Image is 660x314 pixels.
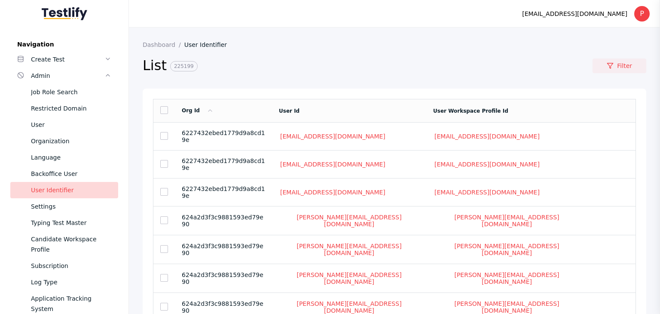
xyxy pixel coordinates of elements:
[31,71,104,81] div: Admin
[143,41,184,48] a: Dashboard
[279,271,419,286] a: [PERSON_NAME][EMAIL_ADDRESS][DOMAIN_NAME]
[31,120,111,130] div: User
[10,274,118,290] a: Log Type
[10,182,118,198] a: User Identifier
[170,61,198,71] span: 225199
[31,185,111,195] div: User Identifier
[31,136,111,146] div: Organization
[634,6,650,22] div: P
[10,41,118,48] label: Navigation
[182,108,214,114] a: Org Id
[31,277,111,287] div: Log Type
[10,100,118,117] a: Restricted Domain
[31,103,111,114] div: Restricted Domain
[279,132,387,140] a: [EMAIL_ADDRESS][DOMAIN_NAME]
[10,149,118,166] a: Language
[42,7,87,20] img: Testlify - Backoffice
[182,214,263,228] span: 624a2d3f3c9881593ed79e90
[143,57,593,75] h2: List
[184,41,234,48] a: User Identifier
[31,218,111,228] div: Typing Test Master
[433,188,541,196] a: [EMAIL_ADDRESS][DOMAIN_NAME]
[182,300,263,314] span: 624a2d3f3c9881593ed79e90
[10,84,118,100] a: Job Role Search
[279,242,419,257] a: [PERSON_NAME][EMAIL_ADDRESS][DOMAIN_NAME]
[31,169,111,179] div: Backoffice User
[279,160,387,168] a: [EMAIL_ADDRESS][DOMAIN_NAME]
[182,185,265,199] span: 6227432ebed1779d9a8cd19e
[31,234,111,255] div: Candidate Workspace Profile
[31,293,111,314] div: Application Tracking System
[10,258,118,274] a: Subscription
[10,133,118,149] a: Organization
[182,271,263,285] span: 624a2d3f3c9881593ed79e90
[433,132,541,140] a: [EMAIL_ADDRESS][DOMAIN_NAME]
[10,117,118,133] a: User
[31,201,111,212] div: Settings
[593,58,646,73] a: Filter
[433,160,541,168] a: [EMAIL_ADDRESS][DOMAIN_NAME]
[10,198,118,215] a: Settings
[433,242,581,257] a: [PERSON_NAME][EMAIL_ADDRESS][DOMAIN_NAME]
[522,9,627,19] div: [EMAIL_ADDRESS][DOMAIN_NAME]
[279,188,387,196] a: [EMAIL_ADDRESS][DOMAIN_NAME]
[279,108,299,114] a: User Id
[31,54,104,65] div: Create Test
[10,231,118,258] a: Candidate Workspace Profile
[10,166,118,182] a: Backoffice User
[433,108,508,114] a: User Workspace Profile Id
[182,157,265,171] span: 6227432ebed1779d9a8cd19e
[182,129,265,143] span: 6227432ebed1779d9a8cd19e
[10,215,118,231] a: Typing Test Master
[279,213,419,228] a: [PERSON_NAME][EMAIL_ADDRESS][DOMAIN_NAME]
[182,243,263,256] span: 624a2d3f3c9881593ed79e90
[433,213,581,228] a: [PERSON_NAME][EMAIL_ADDRESS][DOMAIN_NAME]
[31,261,111,271] div: Subscription
[31,152,111,163] div: Language
[433,271,581,286] a: [PERSON_NAME][EMAIL_ADDRESS][DOMAIN_NAME]
[31,87,111,97] div: Job Role Search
